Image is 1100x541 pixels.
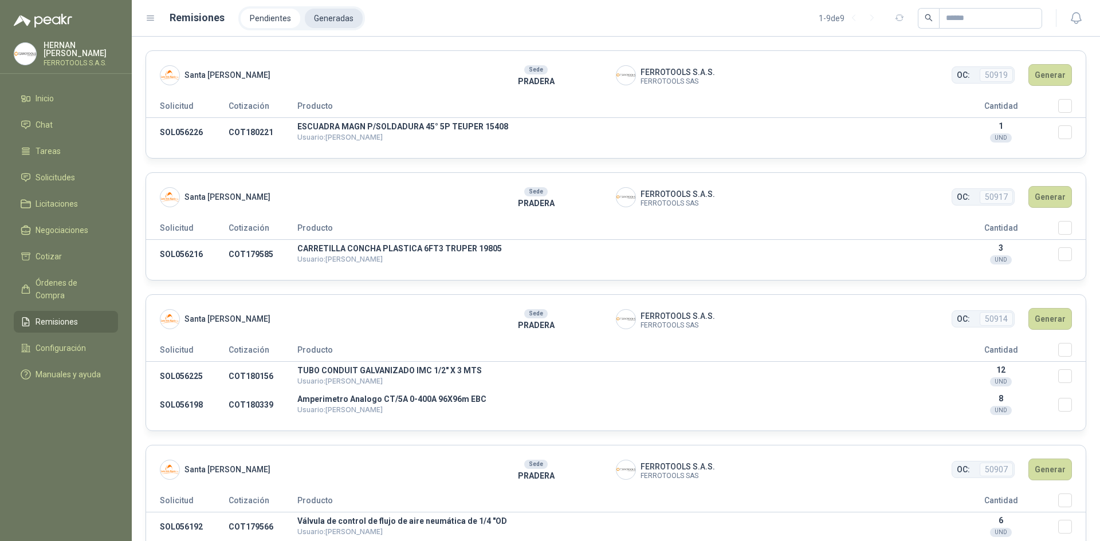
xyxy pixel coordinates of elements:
div: Sede [524,309,548,318]
span: Santa [PERSON_NAME] [184,463,270,476]
th: Cotización [229,343,297,362]
span: OC: [957,463,970,476]
p: PRADERA [456,319,616,331]
span: FERROTOOLS SAS [641,322,715,329]
th: Seleccionar/deseleccionar [1058,99,1086,118]
th: Solicitud [146,493,229,512]
span: Manuales y ayuda [36,368,101,381]
span: Santa [PERSON_NAME] [184,191,270,203]
th: Cantidad [944,343,1058,362]
th: Seleccionar/deseleccionar [1058,221,1086,240]
span: OC: [957,69,970,81]
img: Company Logo [160,310,179,329]
a: Tareas [14,140,118,162]
a: Pendientes [241,9,300,28]
span: Usuario: [PERSON_NAME] [297,255,383,263]
span: FERROTOOLS S.A.S. [641,66,715,78]
div: UND [990,133,1012,143]
th: Cotización [229,493,297,512]
p: 3 [944,243,1058,252]
span: FERROTOOLS S.A.S. [641,310,715,322]
p: Válvula de control de flujo de aire neumática de 1/4 "OD [297,517,944,525]
p: FERROTOOLS S.A.S. [44,60,118,66]
div: UND [990,255,1012,264]
div: Sede [524,460,548,469]
td: COT180339 [229,390,297,419]
div: UND [990,377,1012,386]
img: Company Logo [160,66,179,85]
h1: Remisiones [170,10,225,26]
span: Negociaciones [36,224,88,236]
th: Producto [297,221,944,240]
span: Configuración [36,342,86,354]
span: Santa [PERSON_NAME] [184,69,270,81]
a: Manuales y ayuda [14,364,118,385]
th: Cotización [229,221,297,240]
th: Cantidad [944,99,1058,118]
p: ESCUADRA MAGN P/SOLDADURA 45° 5P TEUPER 15408 [297,123,944,131]
div: 1 - 9 de 9 [819,9,881,27]
p: 1 [944,121,1058,131]
span: Cotizar [36,250,62,263]
td: COT179585 [229,240,297,269]
img: Logo peakr [14,14,72,27]
span: OC: [957,313,970,325]
span: Inicio [36,92,54,105]
td: Seleccionar/deseleccionar [1058,118,1086,147]
img: Company Logo [14,43,36,65]
span: FERROTOOLS S.A.S. [641,188,715,200]
th: Solicitud [146,99,229,118]
p: 8 [944,394,1058,403]
img: Company Logo [616,310,635,329]
span: Usuario: [PERSON_NAME] [297,133,383,141]
td: Seleccionar/deseleccionar [1058,390,1086,419]
span: 50919 [980,68,1013,82]
span: FERROTOOLS SAS [641,200,715,207]
span: Usuario: [PERSON_NAME] [297,405,383,414]
span: Chat [36,119,53,131]
a: Generadas [305,9,363,28]
div: UND [990,406,1012,415]
p: 12 [944,365,1058,374]
p: PRADERA [456,469,616,482]
span: 50914 [980,312,1013,326]
p: 6 [944,516,1058,525]
th: Seleccionar/deseleccionar [1058,343,1086,362]
p: Amperimetro Analogo CT/5A 0-400A 96X96m EBC [297,395,944,403]
th: Cotización [229,99,297,118]
span: OC: [957,191,970,203]
a: Solicitudes [14,167,118,188]
img: Company Logo [616,188,635,207]
span: Licitaciones [36,198,78,210]
span: Remisiones [36,315,78,328]
th: Producto [297,493,944,512]
th: Cantidad [944,493,1058,512]
button: Generar [1028,308,1072,330]
td: COT180156 [229,362,297,391]
td: Seleccionar/deseleccionar [1058,240,1086,269]
img: Company Logo [616,66,635,85]
a: Órdenes de Compra [14,272,118,306]
th: Producto [297,343,944,362]
a: Remisiones [14,311,118,333]
span: 50917 [980,190,1013,204]
p: HERNAN [PERSON_NAME] [44,41,118,57]
span: 50907 [980,463,1013,476]
span: Tareas [36,145,61,157]
span: Órdenes de Compra [36,277,107,302]
th: Seleccionar/deseleccionar [1058,493,1086,512]
td: COT180221 [229,118,297,147]
p: TUBO CONDUIT GALVANIZADO IMC 1/2" X 3 MTS [297,366,944,374]
div: UND [990,528,1012,537]
p: PRADERA [456,197,616,210]
td: SOL056216 [146,240,229,269]
th: Solicitud [146,221,229,240]
th: Cantidad [944,221,1058,240]
span: Usuario: [PERSON_NAME] [297,527,383,536]
span: FERROTOOLS SAS [641,473,715,479]
span: FERROTOOLS S.A.S. [641,460,715,473]
td: Seleccionar/deseleccionar [1058,362,1086,391]
img: Company Logo [160,460,179,479]
a: Chat [14,114,118,136]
